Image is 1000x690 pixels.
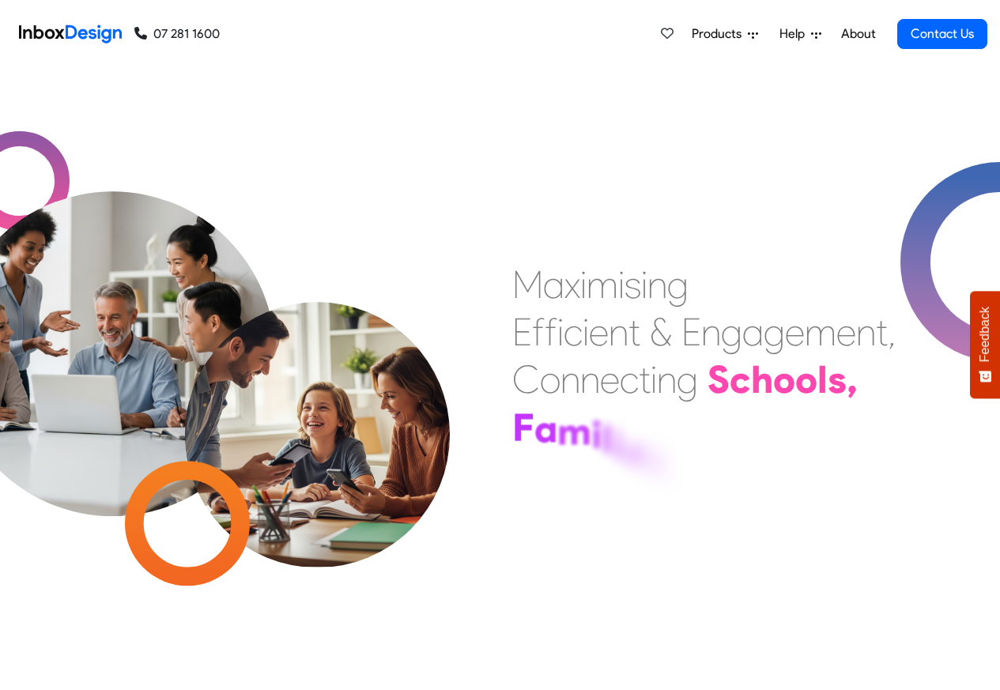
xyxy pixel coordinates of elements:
div: n [560,356,580,403]
div: t [639,356,651,403]
div: g [667,261,689,308]
div: a [742,308,764,356]
div: c [730,356,751,403]
div: g [721,308,742,356]
div: i [651,356,657,403]
div: c [620,356,639,403]
div: S [708,356,730,403]
div: a [543,261,564,308]
div: Maximising Efficient & Engagement, Connecting Schools, Families, and Students. [512,261,896,498]
div: i [557,308,564,356]
div: e [622,427,643,474]
div: t [876,308,888,356]
div: e [589,308,609,356]
div: h [751,356,773,403]
div: , [662,442,674,489]
div: o [773,356,795,403]
div: g [677,356,698,403]
div: s [625,261,641,308]
span: Help [779,25,811,43]
div: o [795,356,817,403]
div: , [847,356,858,403]
div: n [647,261,667,308]
a: About [836,18,880,50]
span: Products [692,25,748,43]
div: e [600,356,620,403]
img: parents_with_child.png [152,236,483,567]
div: l [817,356,828,403]
div: s [828,356,847,403]
div: l [602,415,612,462]
div: i [591,411,602,458]
div: , [888,308,896,356]
div: m [557,408,591,455]
div: n [580,356,600,403]
div: i [618,261,625,308]
div: f [532,308,545,356]
a: Products [685,18,764,50]
div: C [512,356,540,403]
div: E [512,308,532,356]
div: M [512,261,543,308]
div: i [583,308,589,356]
span: Feedback [978,307,992,362]
div: & [650,308,672,356]
a: Contact Us [897,19,987,49]
a: 07 281 1600 [134,25,220,43]
div: t [628,308,640,356]
div: i [612,420,622,468]
div: n [657,356,677,403]
div: i [641,261,647,308]
div: c [564,308,583,356]
div: n [856,308,876,356]
div: m [805,308,836,356]
a: Help [773,18,828,50]
div: E [681,308,701,356]
div: x [564,261,580,308]
div: n [701,308,721,356]
div: s [643,434,662,481]
div: n [609,308,628,356]
div: m [587,261,618,308]
div: o [540,356,560,403]
div: e [785,308,805,356]
div: e [836,308,856,356]
div: f [545,308,557,356]
div: a [534,405,557,452]
div: F [512,404,534,451]
div: i [580,261,587,308]
div: g [764,308,785,356]
button: Feedback - Show survey [970,291,1000,398]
